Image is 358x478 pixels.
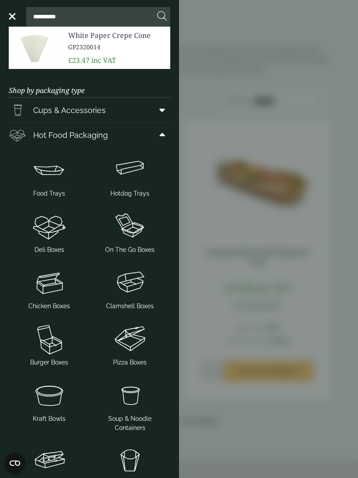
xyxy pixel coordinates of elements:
[113,358,147,367] span: Pizza Boxes
[110,189,149,198] span: Hotdog Trays
[93,151,167,200] a: Hotdog Trays
[12,378,86,413] img: SoupNsalad_bowls.svg
[12,443,86,478] img: FishNchip_box.svg
[12,321,86,356] img: Burger_box.svg
[12,376,86,425] a: Kraft Bowls
[93,209,167,244] img: OnTheGo_boxes.svg
[12,265,86,300] img: Chicken_box-1.svg
[9,98,170,122] a: Cups & Accessories
[12,320,86,369] a: Burger Boxes
[9,72,170,98] h3: Shop by packaging type
[4,453,25,474] button: Open CMP widget
[12,209,86,244] img: Deli_box.svg
[12,151,86,200] a: Food Trays
[105,245,155,254] span: On The Go Boxes
[12,152,86,187] img: Food_tray.svg
[68,55,89,65] span: £23.47
[30,358,68,367] span: Burger Boxes
[93,265,167,300] img: Clamshell_box.svg
[93,320,167,369] a: Pizza Boxes
[91,55,116,65] span: inc VAT
[68,42,163,52] span: GP2320014
[9,126,26,144] img: Deli_box.svg
[106,302,154,311] span: Clamshell Boxes
[93,207,167,256] a: On The Go Boxes
[68,30,163,52] a: White Paper Crepe Cone GP2320014
[93,378,167,413] img: SoupNoodle_container.svg
[33,414,65,423] span: Kraft Bowls
[93,152,167,187] img: Hotdog_tray.svg
[93,443,167,478] img: Chip_tray.svg
[9,123,170,147] a: Hot Food Packaging
[93,414,167,433] span: Soup & Noodle Containers
[12,207,86,256] a: Deli Boxes
[93,321,167,356] img: Pizza_boxes.svg
[34,245,64,254] span: Deli Boxes
[12,263,86,313] a: Chicken Boxes
[33,104,106,116] span: Cups & Accessories
[68,30,163,41] span: White Paper Crepe Cone
[9,101,26,119] img: PintNhalf_cup.svg
[33,189,65,198] span: Food Trays
[33,129,108,141] span: Hot Food Packaging
[9,27,61,69] img: GP2320014
[93,376,167,434] a: Soup & Noodle Containers
[93,263,167,313] a: Clamshell Boxes
[28,302,70,311] span: Chicken Boxes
